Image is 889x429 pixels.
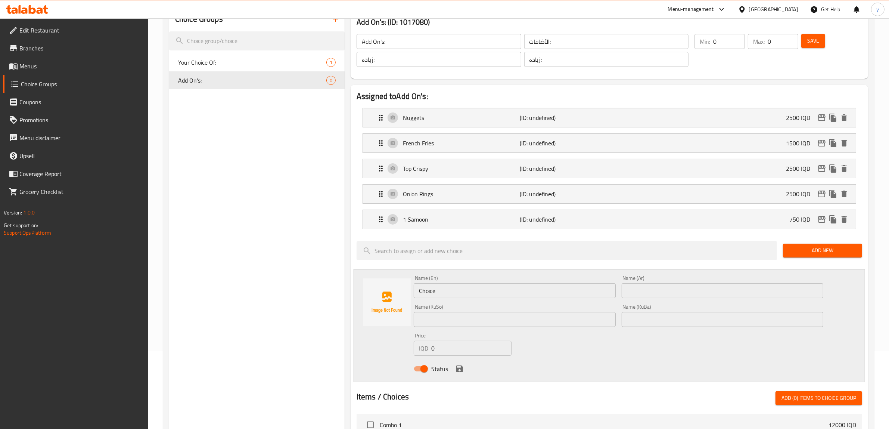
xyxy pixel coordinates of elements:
[753,37,765,46] p: Max:
[19,169,143,178] span: Coverage Report
[839,138,850,149] button: delete
[827,188,839,200] button: duplicate
[786,164,816,173] p: 2500 IQD
[3,75,149,93] a: Choice Groups
[520,139,598,148] p: (ID: undefined)
[175,13,223,25] h2: Choice Groups
[169,53,345,71] div: Your Choice Of:1
[520,164,598,173] p: (ID: undefined)
[786,139,816,148] p: 1500 IQD
[19,98,143,107] span: Coupons
[781,393,856,403] span: Add (0) items to choice group
[431,364,448,373] span: Status
[419,344,428,353] p: IQD
[801,34,825,48] button: Save
[357,207,862,232] li: Expand
[839,214,850,225] button: delete
[357,241,777,260] input: search
[700,37,710,46] p: Min:
[19,115,143,124] span: Promotions
[827,214,839,225] button: duplicate
[169,71,345,89] div: Add On's:0
[827,163,839,174] button: duplicate
[4,228,51,238] a: Support.OpsPlatform
[327,59,335,66] span: 1
[169,31,345,50] input: search
[363,134,856,152] div: Expand
[178,76,326,85] span: Add On's:
[816,138,827,149] button: edit
[816,188,827,200] button: edit
[827,138,839,149] button: duplicate
[3,93,149,111] a: Coupons
[3,147,149,165] a: Upsell
[403,113,520,122] p: Nuggets
[403,139,520,148] p: French Fries
[520,189,598,198] p: (ID: undefined)
[357,105,862,130] li: Expand
[876,5,879,13] span: y
[827,112,839,123] button: duplicate
[357,181,862,207] li: Expand
[520,215,598,224] p: (ID: undefined)
[21,80,143,89] span: Choice Groups
[363,108,856,127] div: Expand
[839,188,850,200] button: delete
[3,183,149,201] a: Grocery Checklist
[3,39,149,57] a: Branches
[327,77,335,84] span: 0
[357,91,862,102] h2: Assigned to Add On's:
[19,44,143,53] span: Branches
[19,187,143,196] span: Grocery Checklist
[4,208,22,217] span: Version:
[3,21,149,39] a: Edit Restaurant
[19,151,143,160] span: Upsell
[403,164,520,173] p: Top Crispy
[816,214,827,225] button: edit
[414,283,616,298] input: Enter name En
[668,5,714,14] div: Menu-management
[807,36,819,46] span: Save
[454,363,465,374] button: save
[178,58,326,67] span: Your Choice Of:
[403,189,520,198] p: Onion Rings
[19,62,143,71] span: Menus
[622,283,824,298] input: Enter name Ar
[363,159,856,178] div: Expand
[775,391,862,405] button: Add (0) items to choice group
[789,215,816,224] p: 750 IQD
[3,165,149,183] a: Coverage Report
[19,26,143,35] span: Edit Restaurant
[839,163,850,174] button: delete
[3,111,149,129] a: Promotions
[326,58,336,67] div: Choices
[326,76,336,85] div: Choices
[786,113,816,122] p: 2500 IQD
[816,163,827,174] button: edit
[3,57,149,75] a: Menus
[357,130,862,156] li: Expand
[783,244,862,257] button: Add New
[357,156,862,181] li: Expand
[431,341,512,356] input: Please enter price
[19,133,143,142] span: Menu disclaimer
[363,185,856,203] div: Expand
[3,129,149,147] a: Menu disclaimer
[357,391,409,402] h2: Items / Choices
[622,312,824,327] input: Enter name KuBa
[414,312,616,327] input: Enter name KuSo
[839,112,850,123] button: delete
[789,246,856,255] span: Add New
[786,189,816,198] p: 2500 IQD
[403,215,520,224] p: 1 Samoon
[23,208,35,217] span: 1.0.0
[520,113,598,122] p: (ID: undefined)
[363,210,856,229] div: Expand
[357,16,862,28] h3: Add On's: (ID: 1017080)
[749,5,798,13] div: [GEOGRAPHIC_DATA]
[4,220,38,230] span: Get support on:
[816,112,827,123] button: edit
